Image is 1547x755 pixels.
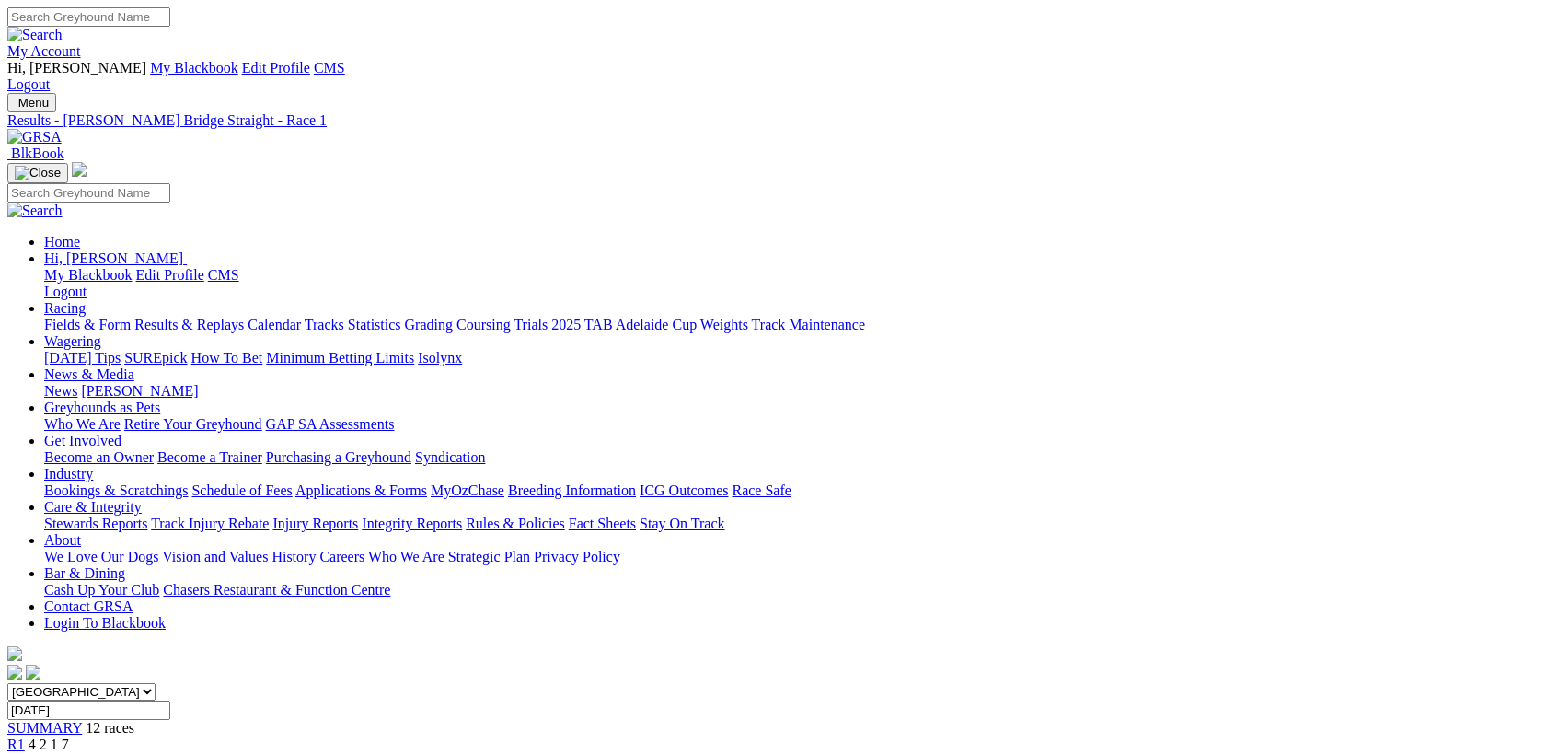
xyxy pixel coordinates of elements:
div: About [44,549,1540,565]
span: Menu [18,96,49,110]
a: News & Media [44,366,134,382]
button: Toggle navigation [7,93,56,112]
a: Applications & Forms [295,482,427,498]
img: facebook.svg [7,665,22,679]
a: ICG Outcomes [640,482,728,498]
a: BlkBook [7,145,64,161]
a: Logout [44,284,87,299]
a: Become an Owner [44,449,154,465]
img: Close [15,166,61,180]
a: Weights [700,317,748,332]
a: Trials [514,317,548,332]
a: Schedule of Fees [191,482,292,498]
a: Who We Are [368,549,444,564]
a: My Account [7,43,81,59]
a: Get Involved [44,433,121,448]
a: Cash Up Your Club [44,582,159,598]
a: Breeding Information [508,482,636,498]
div: News & Media [44,383,1540,400]
a: Contact GRSA [44,598,133,614]
a: Chasers Restaurant & Function Centre [163,582,390,598]
a: Track Injury Rebate [151,516,269,531]
img: logo-grsa-white.png [72,162,87,177]
a: [DATE] Tips [44,350,121,366]
a: Results - [PERSON_NAME] Bridge Straight - Race 1 [7,112,1540,129]
a: Tracks [305,317,344,332]
a: Industry [44,466,93,482]
a: Syndication [415,449,485,465]
a: Who We Are [44,416,121,432]
img: logo-grsa-white.png [7,646,22,661]
a: R1 [7,737,25,752]
a: SUMMARY [7,720,82,736]
img: twitter.svg [26,665,40,679]
a: Results & Replays [134,317,244,332]
a: Track Maintenance [752,317,865,332]
a: Stewards Reports [44,516,147,531]
input: Search [7,183,170,203]
a: Hi, [PERSON_NAME] [44,250,187,266]
a: Edit Profile [136,267,204,283]
div: Care & Integrity [44,516,1540,532]
a: Race Safe [732,482,791,498]
a: Bar & Dining [44,565,125,581]
a: CMS [208,267,239,283]
img: GRSA [7,129,62,145]
input: Select date [7,701,170,720]
div: Wagering [44,350,1540,366]
a: CMS [314,60,345,75]
a: My Blackbook [150,60,238,75]
a: Stay On Track [640,516,724,531]
div: Bar & Dining [44,582,1540,598]
button: Toggle navigation [7,163,68,183]
span: BlkBook [11,145,64,161]
a: Login To Blackbook [44,615,166,631]
a: History [271,549,316,564]
a: Minimum Betting Limits [266,350,414,366]
a: News [44,383,77,399]
a: How To Bet [191,350,263,366]
a: Edit Profile [242,60,310,75]
a: 2025 TAB Adelaide Cup [551,317,697,332]
a: Integrity Reports [362,516,462,531]
a: My Blackbook [44,267,133,283]
a: Grading [405,317,453,332]
img: Search [7,27,63,43]
a: Become a Trainer [157,449,262,465]
span: Hi, [PERSON_NAME] [7,60,146,75]
a: Fields & Form [44,317,131,332]
span: 12 races [86,720,134,736]
a: Home [44,234,80,250]
a: Wagering [44,333,101,349]
a: MyOzChase [431,482,504,498]
div: My Account [7,60,1540,93]
a: Fact Sheets [569,516,636,531]
a: Coursing [456,317,511,332]
img: Search [7,203,63,219]
div: Get Involved [44,449,1540,466]
div: Hi, [PERSON_NAME] [44,267,1540,300]
div: Greyhounds as Pets [44,416,1540,433]
a: Vision and Values [162,549,268,564]
div: Racing [44,317,1540,333]
a: SUREpick [124,350,187,366]
div: Industry [44,482,1540,499]
a: We Love Our Dogs [44,549,158,564]
a: GAP SA Assessments [266,416,395,432]
a: Injury Reports [272,516,358,531]
a: Rules & Policies [466,516,565,531]
a: About [44,532,81,548]
a: Calendar [248,317,301,332]
a: Isolynx [418,350,462,366]
a: Careers [319,549,364,564]
a: Privacy Policy [534,549,620,564]
input: Search [7,7,170,27]
a: Care & Integrity [44,499,142,515]
span: Hi, [PERSON_NAME] [44,250,183,266]
a: Racing [44,300,86,316]
a: Statistics [348,317,401,332]
a: Strategic Plan [448,549,530,564]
